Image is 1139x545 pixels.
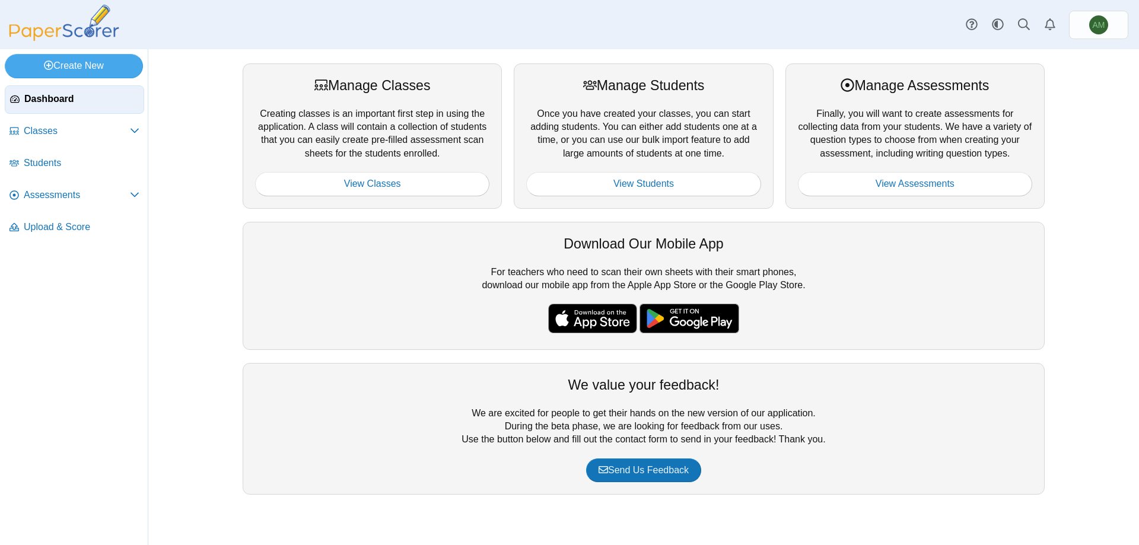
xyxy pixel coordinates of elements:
[24,93,139,106] span: Dashboard
[255,375,1032,394] div: We value your feedback!
[24,221,139,234] span: Upload & Score
[1069,11,1128,39] a: Ashley Mercer
[599,465,689,475] span: Send Us Feedback
[526,76,761,95] div: Manage Students
[5,5,123,41] img: PaperScorer
[24,157,139,170] span: Students
[514,63,773,208] div: Once you have created your classes, you can start adding students. You can either add students on...
[5,149,144,178] a: Students
[5,85,144,114] a: Dashboard
[5,117,144,146] a: Classes
[255,76,489,95] div: Manage Classes
[5,54,143,78] a: Create New
[243,63,502,208] div: Creating classes is an important first step in using the application. A class will contain a coll...
[5,33,123,43] a: PaperScorer
[1089,15,1108,34] span: Ashley Mercer
[5,181,144,210] a: Assessments
[785,63,1045,208] div: Finally, you will want to create assessments for collecting data from your students. We have a va...
[798,76,1032,95] div: Manage Assessments
[1093,21,1105,29] span: Ashley Mercer
[586,458,701,482] a: Send Us Feedback
[548,304,637,333] img: apple-store-badge.svg
[5,213,144,242] a: Upload & Score
[243,222,1045,350] div: For teachers who need to scan their own sheets with their smart phones, download our mobile app f...
[255,172,489,196] a: View Classes
[24,189,130,202] span: Assessments
[798,172,1032,196] a: View Assessments
[640,304,739,333] img: google-play-badge.png
[526,172,761,196] a: View Students
[255,234,1032,253] div: Download Our Mobile App
[243,363,1045,495] div: We are excited for people to get their hands on the new version of our application. During the be...
[24,125,130,138] span: Classes
[1037,12,1063,38] a: Alerts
